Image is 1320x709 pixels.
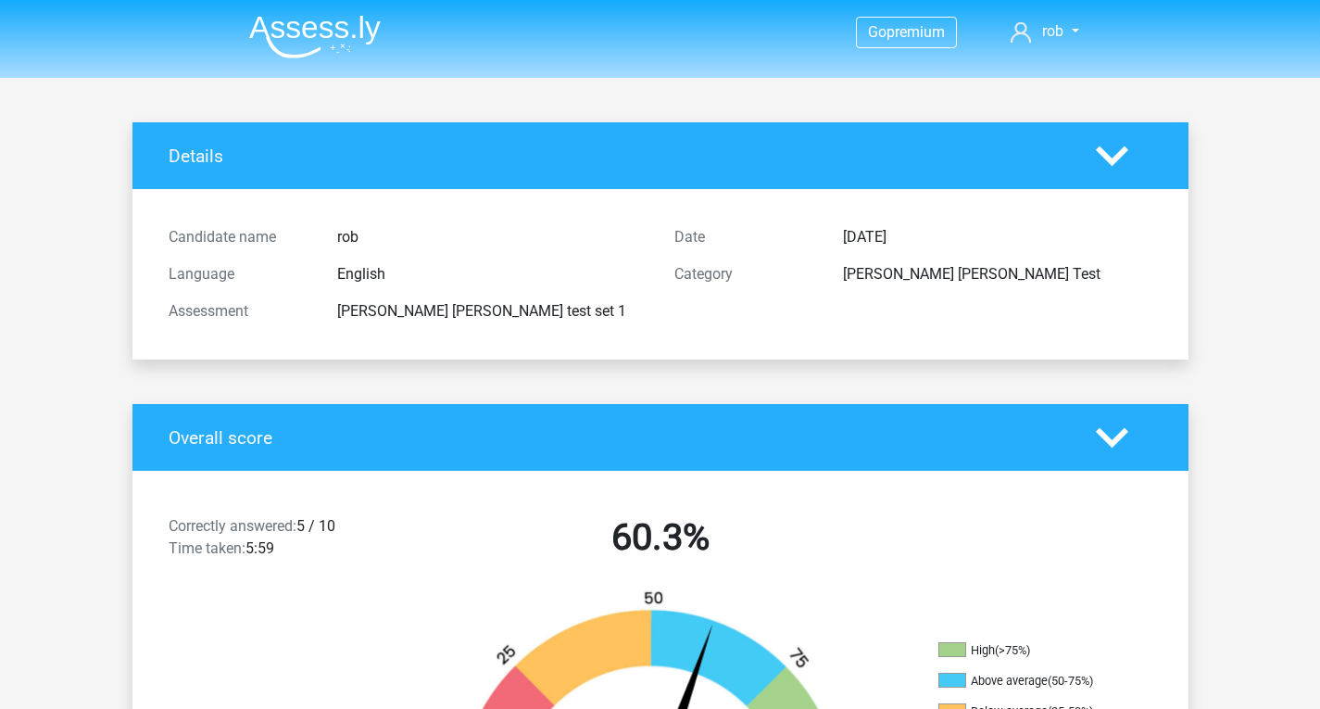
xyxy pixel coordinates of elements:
div: [PERSON_NAME] [PERSON_NAME] test set 1 [323,300,660,323]
li: High [938,642,1124,659]
div: [PERSON_NAME] [PERSON_NAME] Test [829,263,1166,285]
h4: Overall score [169,427,1068,449]
div: Language [155,263,323,285]
a: rob [1003,20,1086,43]
h4: Details [169,146,1068,167]
div: [DATE] [829,226,1166,248]
h2: 60.3% [421,515,899,560]
a: Gopremium [857,19,956,44]
div: English [323,263,660,285]
div: 5 / 10 5:59 [155,515,408,567]
span: Go [868,23,886,41]
div: Date [660,226,829,248]
div: Category [660,263,829,285]
div: (>75%) [995,643,1030,657]
span: premium [886,23,945,41]
span: rob [1042,22,1063,40]
div: Assessment [155,300,323,323]
div: Candidate name [155,226,323,248]
li: Above average [938,673,1124,690]
div: rob [323,226,660,248]
img: Assessly [249,15,381,58]
span: Time taken: [169,539,245,557]
span: Correctly answered: [169,517,296,535]
div: (50-75%) [1048,674,1093,688]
